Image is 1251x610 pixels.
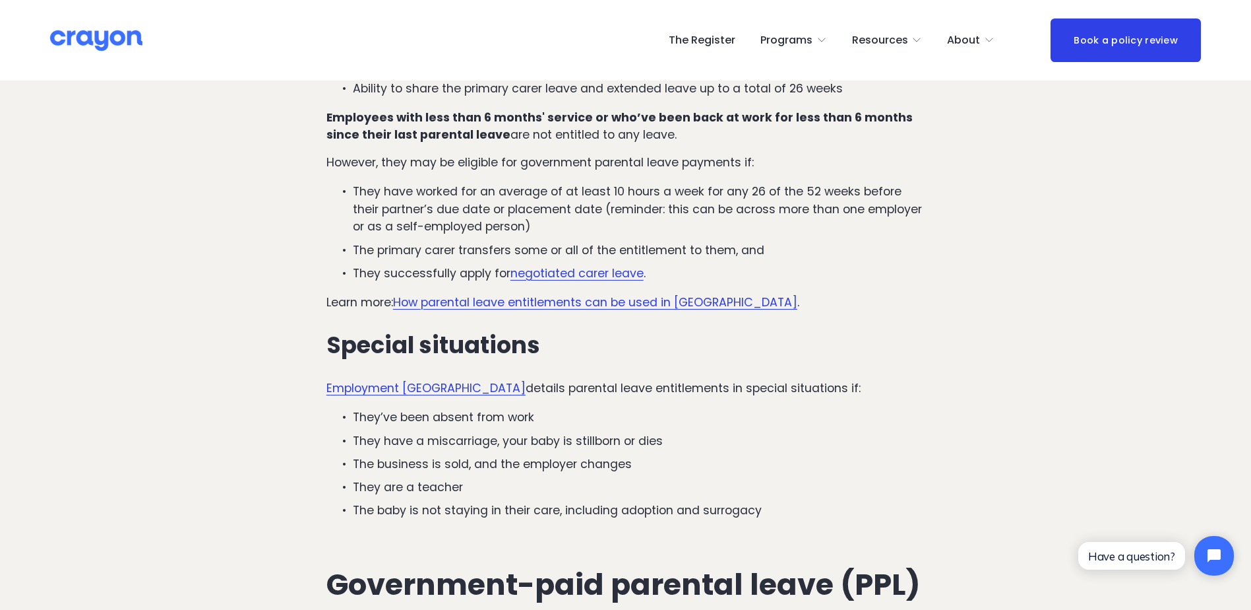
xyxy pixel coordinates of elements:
a: negotiated carer leave [510,265,644,281]
h2: Government-paid parental leave (PPL) [326,568,925,601]
a: Book a policy review [1051,18,1201,61]
p: Learn more: . [326,294,925,311]
a: How parental leave entitlements can be used in [GEOGRAPHIC_DATA] [393,294,797,310]
img: Crayon [50,29,142,52]
p: They’ve been absent from work [353,409,925,426]
a: Employment [GEOGRAPHIC_DATA] [326,380,526,396]
p: The baby is not staying in their care, including adoption and surrogacy [353,502,925,519]
p: The business is sold, and the employer changes [353,456,925,473]
h3: Special situations [326,332,925,358]
p: They have a miscarriage, your baby is stillborn or dies [353,432,925,450]
p: They have worked for an average of at least 10 hours a week for any 26 of the 52 weeks before the... [353,183,925,235]
p: details parental leave entitlements in special situations if: [326,380,925,397]
strong: Employees with less than 6 months' service or who’ve been back at work for less than 6 months sin... [326,110,915,143]
a: folder dropdown [947,30,994,51]
iframe: Tidio Chat [1067,525,1245,587]
p: They are a teacher [353,479,925,496]
p: The primary carer transfers some or all of the entitlement to them, and [353,242,925,259]
span: About [947,31,980,50]
p: Ability to share the primary carer leave and extended leave up to a total of 26 weeks [353,80,925,97]
p: They successfully apply for . [353,265,925,282]
a: The Register [669,30,735,51]
span: Programs [760,31,812,50]
a: folder dropdown [852,30,923,51]
p: are not entitled to any leave. [326,109,925,144]
p: However, they may be eligible for government parental leave payments if: [326,154,925,171]
span: Resources [852,31,908,50]
a: folder dropdown [760,30,827,51]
